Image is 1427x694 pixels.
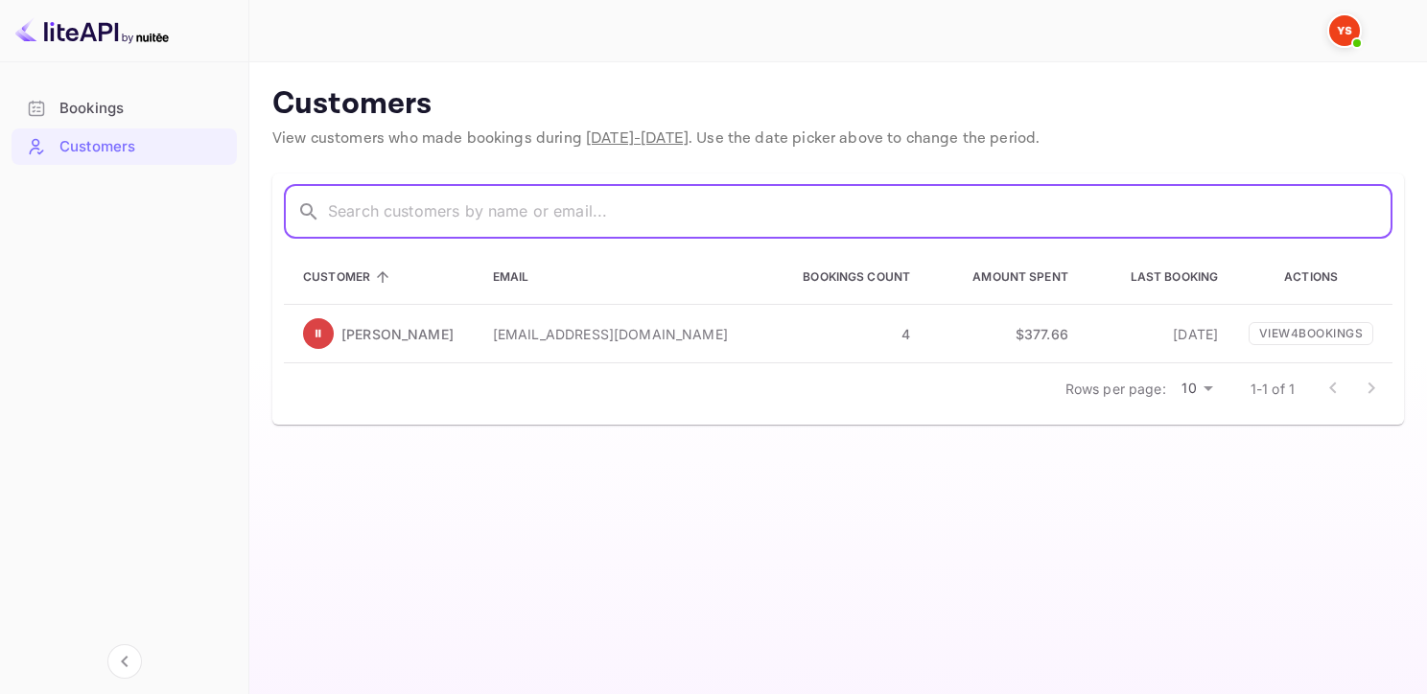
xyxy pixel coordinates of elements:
th: Actions [1233,250,1392,305]
p: 1-1 of 1 [1251,379,1295,399]
div: Customers [59,136,227,158]
a: Bookings [12,90,237,126]
span: Amount Spent [947,266,1068,289]
span: Last Booking [1106,266,1219,289]
div: 10 [1174,375,1220,403]
p: [PERSON_NAME] [341,324,454,344]
p: View 4 booking s [1249,322,1373,345]
p: [EMAIL_ADDRESS][DOMAIN_NAME] [493,324,740,344]
span: [DATE] - [DATE] [586,128,689,149]
img: Yandex Support [1329,15,1360,46]
div: Bookings [59,98,227,120]
button: Collapse navigation [107,644,142,679]
p: Customers [272,85,1404,124]
input: Search customers by name or email... [328,185,1392,239]
span: Bookings Count [778,266,910,289]
p: $377.66 [941,324,1068,344]
a: Customers [12,128,237,164]
span: View customers who made bookings during . Use the date picker above to change the period. [272,128,1040,149]
p: Rows per page: [1065,379,1166,399]
span: Email [493,266,554,289]
p: 4 [771,324,911,344]
p: [DATE] [1099,324,1218,344]
img: LiteAPI logo [15,15,169,46]
div: Customers [12,128,237,166]
img: Ivan Ivanov [303,318,334,349]
div: Bookings [12,90,237,127]
span: Customer [303,266,395,289]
